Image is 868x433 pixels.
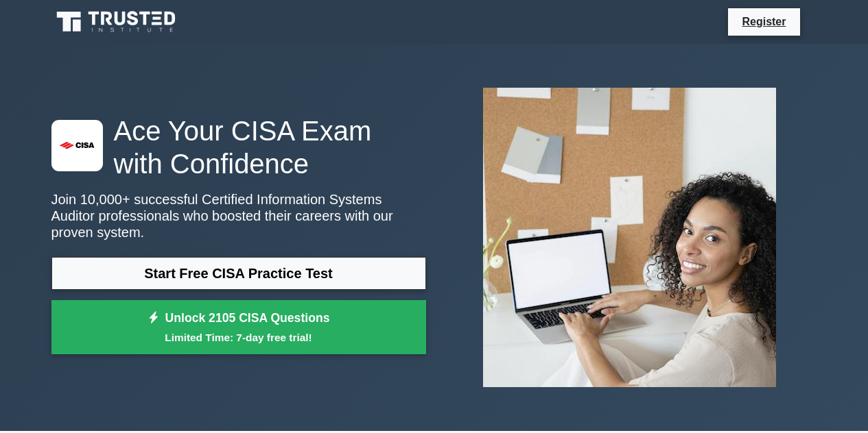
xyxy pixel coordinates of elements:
p: Join 10,000+ successful Certified Information Systems Auditor professionals who boosted their car... [51,191,426,240]
small: Limited Time: 7-day free trial! [69,330,409,345]
h1: Ace Your CISA Exam with Confidence [51,114,426,180]
a: Unlock 2105 CISA QuestionsLimited Time: 7-day free trial! [51,300,426,355]
a: Register [734,13,794,30]
a: Start Free CISA Practice Test [51,257,426,290]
